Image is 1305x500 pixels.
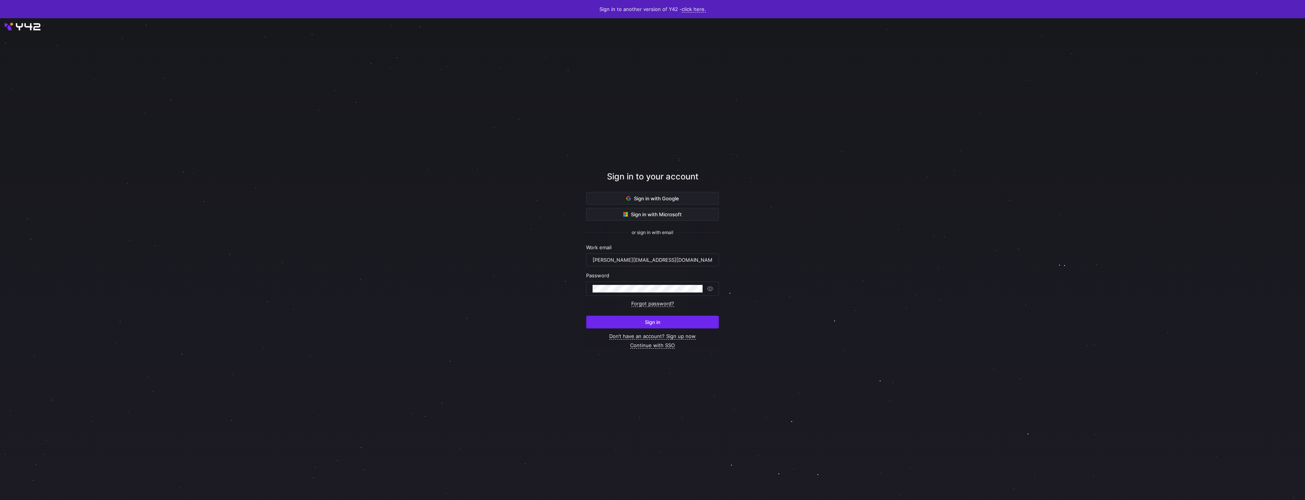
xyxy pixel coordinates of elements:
a: Forgot password? [631,300,674,307]
span: Sign in [645,319,660,325]
button: Sign in with Google [586,192,719,205]
a: click here. [682,6,706,13]
button: Sign in [586,316,719,329]
div: Sign in to your account [586,170,719,192]
span: or sign in with email [632,230,673,235]
a: Don’t have an account? Sign up now [609,333,696,340]
span: Sign in with Microsoft [623,211,682,217]
button: Sign in with Microsoft [586,208,719,221]
span: Sign in with Google [626,195,679,201]
span: Work email [586,244,612,250]
span: Password [586,272,609,278]
a: Continue with SSO [630,342,675,349]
